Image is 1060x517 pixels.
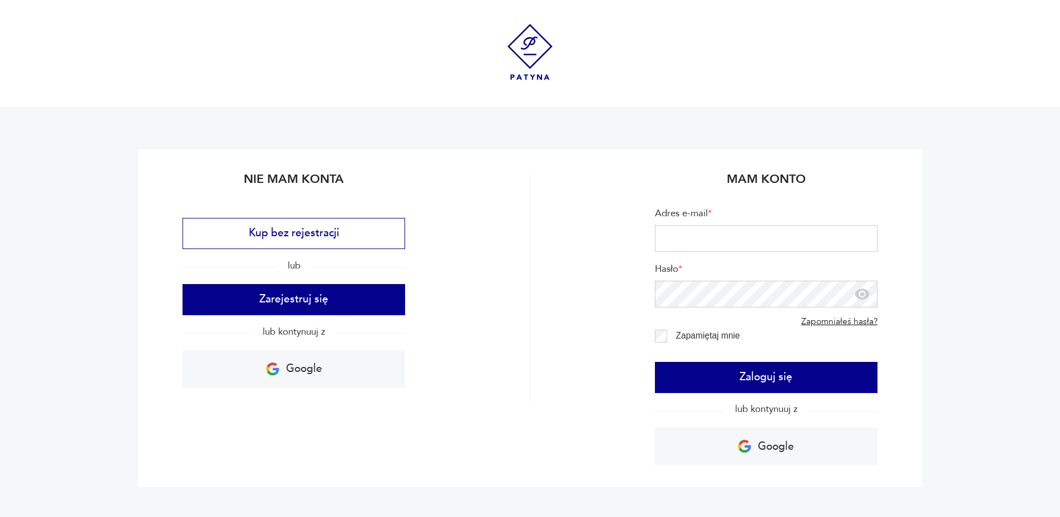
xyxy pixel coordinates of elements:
[183,284,405,315] button: Zarejestruj się
[277,259,310,272] span: lub
[758,436,794,457] p: Google
[655,207,877,225] label: Adres e-mail
[266,362,279,376] img: Ikona Google
[655,171,877,197] h2: Mam konto
[676,331,739,340] label: Zapamiętaj mnie
[183,171,405,197] h2: Nie mam konta
[252,325,336,338] span: lub kontynuuj z
[655,427,877,465] a: Google
[724,402,808,415] span: lub kontynuuj z
[738,440,751,453] img: Ikona Google
[183,350,405,388] a: Google
[655,362,877,393] button: Zaloguj się
[286,359,322,379] p: Google
[801,316,877,327] a: Zapomniałeś hasła?
[183,218,405,249] button: Kup bez rejestracji
[655,263,877,281] label: Hasło
[502,24,558,80] img: Patyna - sklep z meblami i dekoracjami vintage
